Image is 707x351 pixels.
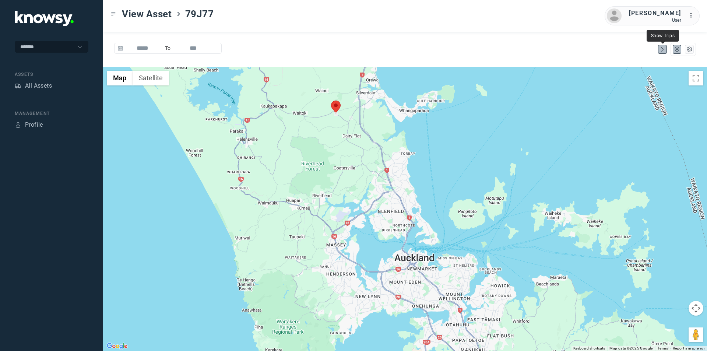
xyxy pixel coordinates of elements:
[629,18,681,23] div: User
[609,346,653,350] span: Map data ©2025 Google
[686,46,693,53] div: List
[107,71,133,85] button: Show street map
[573,346,605,351] button: Keyboard shortcuts
[674,46,680,53] div: Map
[162,43,174,54] span: To
[111,11,116,17] div: Toggle Menu
[176,11,182,17] div: >
[15,120,43,129] a: ProfileProfile
[105,341,129,351] a: Open this area in Google Maps (opens a new window)
[607,8,622,23] img: avatar.png
[689,327,703,342] button: Drag Pegman onto the map to open Street View
[185,7,214,21] span: 79J77
[133,71,169,85] button: Show satellite imagery
[25,120,43,129] div: Profile
[689,301,703,316] button: Map camera controls
[657,346,668,350] a: Terms (opens in new tab)
[15,71,88,78] div: Assets
[15,11,74,26] img: Application Logo
[15,83,21,89] div: Assets
[689,13,696,18] tspan: ...
[689,11,697,20] div: :
[15,81,52,90] a: AssetsAll Assets
[689,11,697,21] div: :
[122,7,172,21] span: View Asset
[673,346,705,350] a: Report a map error
[15,110,88,117] div: Management
[659,46,666,53] div: Map
[651,33,675,38] span: Show Trips
[25,81,52,90] div: All Assets
[689,71,703,85] button: Toggle fullscreen view
[15,122,21,128] div: Profile
[105,341,129,351] img: Google
[629,9,681,18] div: [PERSON_NAME]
